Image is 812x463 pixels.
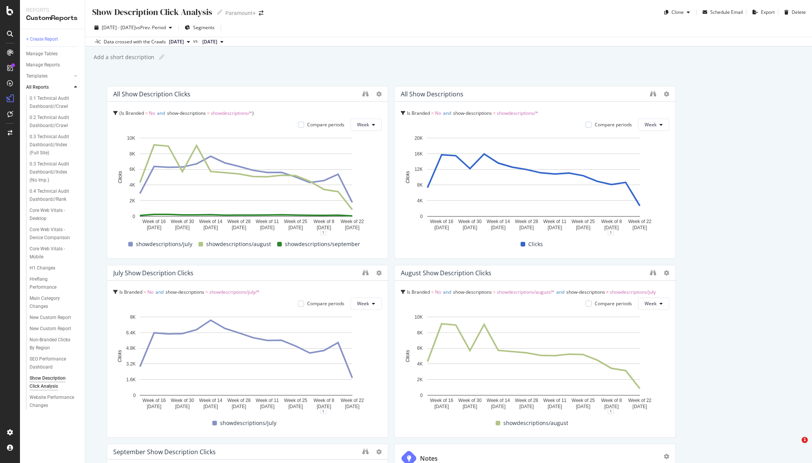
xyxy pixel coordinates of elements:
span: showdescriptions/july [610,289,656,295]
text: Week of 16 [142,219,166,224]
span: ≠ [606,289,609,295]
a: Core Web Vitals - Device Comparison [30,226,79,242]
div: binoculars [362,270,369,276]
a: New Custom Report [30,314,79,322]
a: Hreflang Performance [30,275,79,291]
span: Week [645,121,657,128]
div: Main Category Changes [30,294,73,311]
text: Week of 16 [430,219,453,224]
text: 10K [127,136,135,141]
span: = [144,289,146,295]
text: 0 [420,393,423,398]
span: show-descriptions [566,289,605,295]
iframe: Intercom live chat [786,437,804,455]
div: August Show Description ClicksIs Branded = Noandshow-descriptions = showdescriptions/august/*ands... [394,265,676,438]
text: Week of 8 [601,398,622,403]
div: Core Web Vitals - Mobile [30,245,73,261]
button: Week [351,119,382,131]
text: 8K [129,151,135,157]
span: = [207,110,210,116]
div: Reports [26,6,79,14]
div: All Show DescriptionsIs Branded = Noandshow-descriptions = showdescriptions/*Compare periodsWeekA... [394,86,676,259]
div: New Custom Report [30,314,71,322]
div: H1 Changes [30,264,55,272]
text: [DATE] [232,404,246,409]
a: All Reports [26,83,72,91]
button: Week [638,119,669,131]
button: Delete [781,6,806,18]
text: [DATE] [175,225,190,230]
text: 6.4K [126,330,136,336]
div: Compare periods [595,300,632,307]
span: show-descriptions [453,289,492,295]
text: Clicks [117,171,123,184]
text: Week of 30 [171,219,194,224]
text: Week of 11 [543,219,567,224]
button: Week [351,298,382,310]
button: [DATE] - [DATE]vsPrev. Period [91,21,175,34]
text: 4K [417,361,423,367]
div: 0.1 Technical Audit Dashboard//Crawl [30,94,75,111]
a: 0.2 Technical Audit Dashboard//Crawl [30,114,79,130]
a: Main Category Changes [30,294,79,311]
div: Manage Reports [26,61,60,69]
div: Data crossed with the Crawls [104,38,166,45]
div: 0.4 Technical Audit Dashboard//Rank [30,187,75,203]
span: = [431,289,434,295]
text: Week of 8 [314,398,334,403]
a: 0.4 Technical Audit Dashboard//Rank [30,187,79,203]
text: Week of 22 [628,219,652,224]
div: SEO Performance Dashboard [30,355,74,371]
div: Templates [26,72,48,80]
text: [DATE] [463,404,477,409]
svg: A chart. [401,134,667,232]
div: binoculars [362,448,369,455]
text: [DATE] [288,225,303,230]
div: Non-Branded Clicks By Region [30,336,74,352]
span: and [443,110,451,116]
a: 0.3 Technical Audit Dashboard//Index (Full Site) [30,133,79,157]
a: Core Web Vitals - Desktop [30,207,79,223]
a: + Create Report [26,35,79,43]
text: [DATE] [519,404,534,409]
div: All Reports [26,83,49,91]
button: Export [749,6,775,18]
span: Segments [193,24,215,31]
div: September Show Description Clicks [113,448,216,456]
text: Week of 22 [628,398,652,403]
div: 0.3 Technical Audit Dashboard//Index (No Imp.) [30,160,76,184]
div: Add a short description [93,53,154,61]
div: Hreflang Performance [30,275,72,291]
text: Week of 28 [227,398,251,403]
span: = [205,289,208,295]
div: Compare periods [307,121,344,128]
text: Week of 14 [486,398,510,403]
a: SEO Performance Dashboard [30,355,79,371]
button: [DATE] [199,37,227,46]
div: August Show Description Clicks [401,269,491,277]
div: Compare periods [595,121,632,128]
span: Is Branded [407,110,430,116]
svg: A chart. [113,134,379,232]
text: Week of 8 [314,219,334,224]
text: 2K [417,377,423,382]
text: 4K [129,182,135,188]
div: Core Web Vitals - Desktop [30,207,73,223]
a: Website Performance Changes [30,394,79,410]
span: show-descriptions [165,289,204,295]
text: 0 [420,214,423,219]
span: = [431,110,434,116]
a: Manage Tables [26,50,79,58]
div: All Show Description Clicks [113,90,190,98]
span: showdescriptions/july [220,418,276,428]
span: showdescriptions/july [136,240,192,249]
svg: A chart. [113,313,379,411]
button: Week [638,298,669,310]
div: Show Description Click Analysis [30,374,74,390]
text: Week of 25 [572,398,595,403]
text: 12K [414,167,422,172]
span: showdescriptions/august/* [497,289,554,295]
span: and [155,289,164,295]
div: 1 [608,408,614,414]
text: Week of 11 [543,398,567,403]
